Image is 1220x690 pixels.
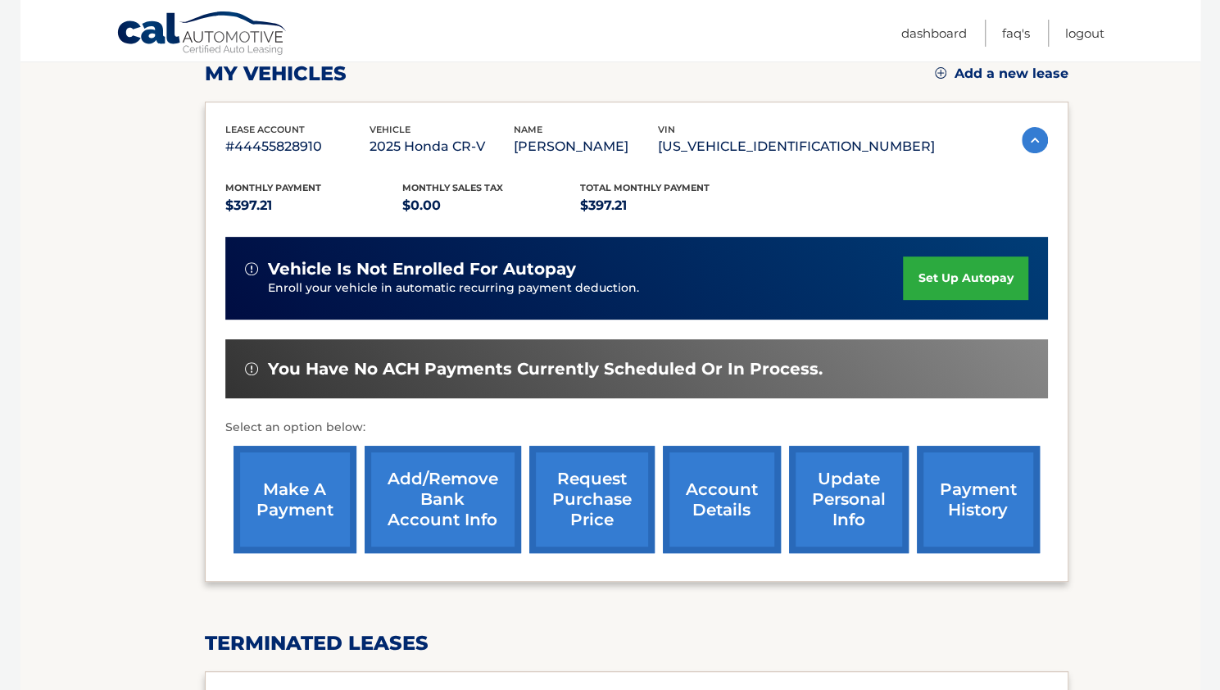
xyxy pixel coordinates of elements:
a: Dashboard [901,20,967,47]
a: FAQ's [1002,20,1030,47]
a: make a payment [234,446,356,553]
span: lease account [225,124,305,135]
a: update personal info [789,446,909,553]
a: account details [663,446,781,553]
img: accordion-active.svg [1022,127,1048,153]
span: vehicle [370,124,410,135]
span: vehicle is not enrolled for autopay [268,259,576,279]
a: payment history [917,446,1040,553]
p: [US_VEHICLE_IDENTIFICATION_NUMBER] [658,135,935,158]
span: You have no ACH payments currently scheduled or in process. [268,359,823,379]
p: 2025 Honda CR-V [370,135,514,158]
span: Total Monthly Payment [580,182,710,193]
span: name [514,124,542,135]
p: Enroll your vehicle in automatic recurring payment deduction. [268,279,904,297]
span: vin [658,124,675,135]
span: Monthly Payment [225,182,321,193]
p: Select an option below: [225,418,1048,438]
p: [PERSON_NAME] [514,135,658,158]
h2: my vehicles [205,61,347,86]
a: set up autopay [903,256,1027,300]
img: alert-white.svg [245,362,258,375]
img: alert-white.svg [245,262,258,275]
a: Add/Remove bank account info [365,446,521,553]
img: add.svg [935,67,946,79]
p: $397.21 [580,194,758,217]
a: Add a new lease [935,66,1068,82]
p: $397.21 [225,194,403,217]
p: $0.00 [402,194,580,217]
a: Cal Automotive [116,11,288,58]
span: Monthly sales Tax [402,182,503,193]
h2: terminated leases [205,631,1068,656]
a: Logout [1065,20,1104,47]
p: #44455828910 [225,135,370,158]
a: request purchase price [529,446,655,553]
